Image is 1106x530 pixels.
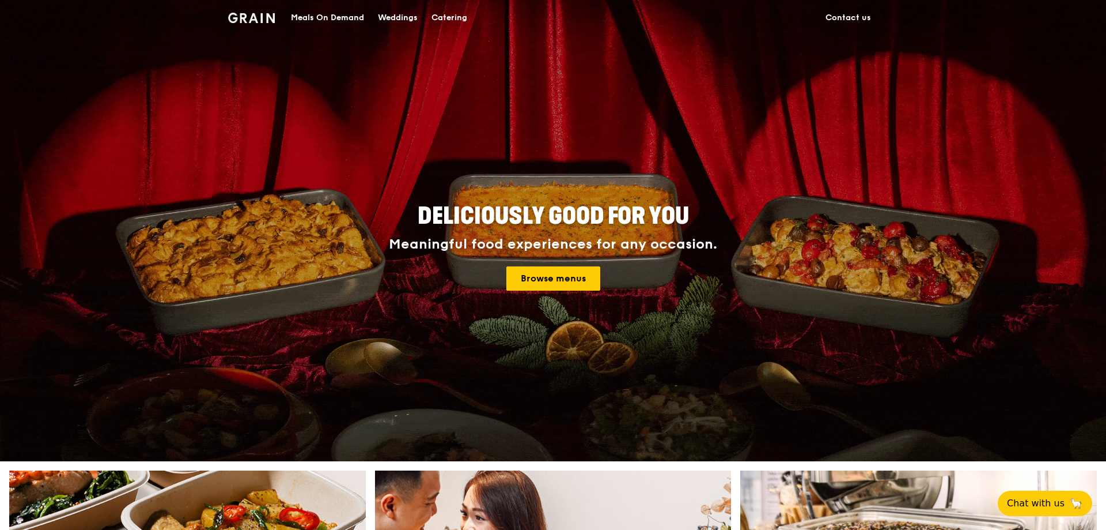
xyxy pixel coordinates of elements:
div: Meals On Demand [291,1,364,35]
span: 🦙 [1069,497,1083,510]
a: Contact us [819,1,878,35]
div: Weddings [378,1,418,35]
a: Weddings [371,1,425,35]
a: Catering [425,1,474,35]
img: Grain [228,13,275,23]
span: Deliciously good for you [418,202,689,230]
button: Chat with us🦙 [998,491,1092,516]
div: Meaningful food experiences for any occasion. [346,236,760,253]
div: Catering [431,1,467,35]
a: Browse menus [506,266,600,291]
span: Chat with us [1007,497,1065,510]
